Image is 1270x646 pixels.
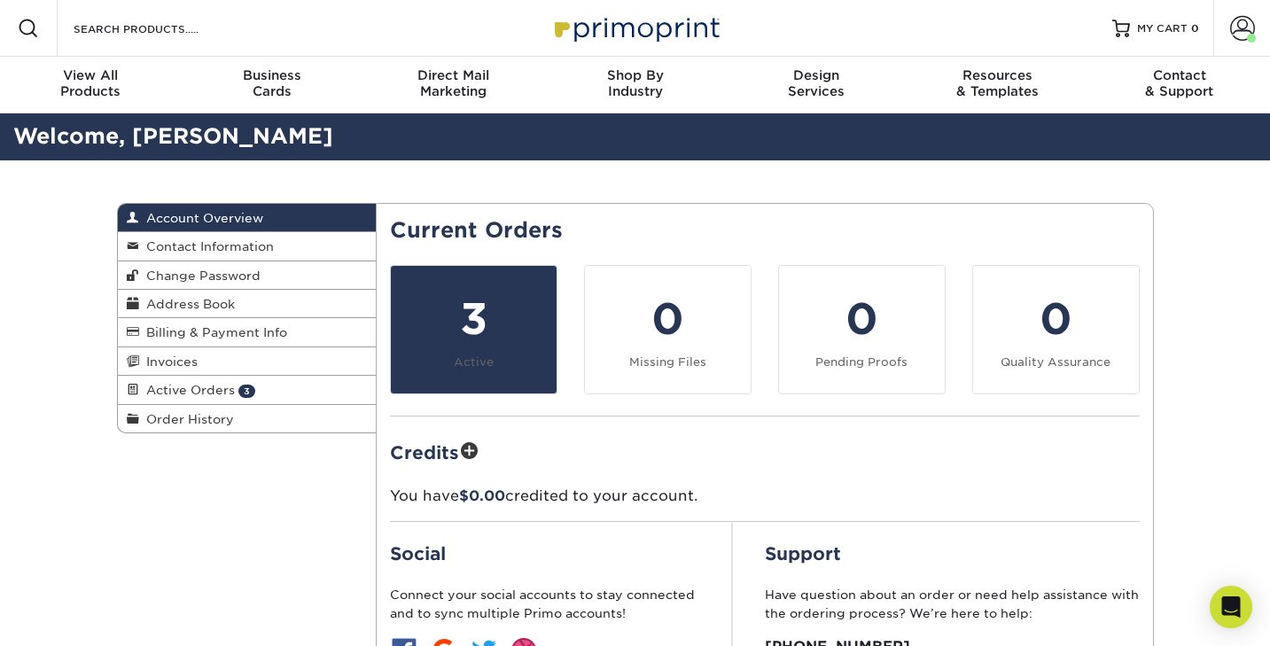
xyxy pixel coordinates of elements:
span: Shop By [544,67,726,83]
a: Contact& Support [1088,57,1270,113]
span: 3 [238,385,255,398]
small: Active [454,355,494,369]
div: Industry [544,67,726,99]
span: Contact Information [139,239,274,253]
small: Missing Files [629,355,706,369]
a: 0 Quality Assurance [972,265,1140,394]
span: Design [726,67,908,83]
h2: Social [390,543,700,564]
a: Direct MailMarketing [362,57,544,113]
small: Quality Assurance [1001,355,1110,369]
span: Active Orders [139,383,235,397]
p: Connect your social accounts to stay connected and to sync multiple Primo accounts! [390,586,700,622]
iframe: Google Customer Reviews [4,592,151,640]
div: Cards [182,67,363,99]
input: SEARCH PRODUCTS..... [72,18,245,39]
div: & Templates [908,67,1089,99]
span: 0 [1191,22,1199,35]
div: Open Intercom Messenger [1210,586,1252,628]
span: Address Book [139,297,235,311]
div: 0 [984,287,1128,351]
a: Billing & Payment Info [118,318,377,346]
a: Order History [118,405,377,432]
a: Resources& Templates [908,57,1089,113]
span: Invoices [139,354,198,369]
a: Invoices [118,347,377,376]
span: Change Password [139,269,261,283]
a: Contact Information [118,232,377,261]
a: Active Orders 3 [118,376,377,404]
div: 0 [596,287,740,351]
span: Account Overview [139,211,263,225]
a: 0 Pending Proofs [778,265,946,394]
p: You have credited to your account. [390,486,1140,507]
a: Change Password [118,261,377,290]
span: MY CART [1137,21,1188,36]
div: Services [726,67,908,99]
p: Have question about an order or need help assistance with the ordering process? We’re here to help: [765,586,1140,622]
small: Pending Proofs [815,355,908,369]
span: Order History [139,412,234,426]
span: Contact [1088,67,1270,83]
span: $0.00 [459,487,505,504]
span: Resources [908,67,1089,83]
a: 0 Missing Files [584,265,752,394]
div: & Support [1088,67,1270,99]
a: Address Book [118,290,377,318]
h2: Support [765,543,1140,564]
div: 3 [401,287,546,351]
a: 3 Active [390,265,557,394]
span: Billing & Payment Info [139,325,287,339]
div: Marketing [362,67,544,99]
img: Primoprint [547,9,724,47]
a: BusinessCards [182,57,363,113]
h2: Credits [390,438,1140,465]
span: Direct Mail [362,67,544,83]
div: 0 [790,287,934,351]
a: Account Overview [118,204,377,232]
a: DesignServices [726,57,908,113]
a: Shop ByIndustry [544,57,726,113]
span: Business [182,67,363,83]
h2: Current Orders [390,218,1140,244]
